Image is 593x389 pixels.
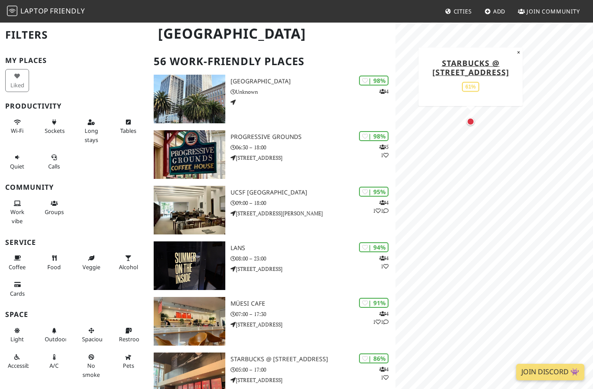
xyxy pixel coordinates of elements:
a: Join Discord 👾 [516,364,584,380]
div: Map marker [462,113,479,130]
img: Progressive Grounds [154,130,226,179]
span: Join Community [527,7,580,15]
h2: Filters [5,22,143,48]
button: Sockets [42,115,66,138]
button: Close popup [514,47,523,57]
button: Cards [5,277,29,300]
p: 07:00 – 17:30 [231,310,395,318]
div: | 98% [359,76,389,86]
button: Quiet [5,150,29,173]
div: | 86% [359,353,389,363]
div: | 98% [359,131,389,141]
div: | 94% [359,242,389,252]
h3: Productivity [5,102,143,110]
a: LANS | 94% 41 LANS 08:00 – 23:00 [STREET_ADDRESS] [148,241,395,290]
span: Spacious [82,335,105,343]
h3: My Places [5,56,143,65]
span: Outdoor area [45,335,67,343]
span: Air conditioned [49,362,59,369]
button: Long stays [79,115,103,147]
img: LaptopFriendly [7,6,17,16]
p: 09:00 – 18:00 [231,199,395,207]
a: LaptopFriendly LaptopFriendly [7,4,85,19]
span: Stable Wi-Fi [11,127,23,135]
p: Unknown [231,88,395,96]
h3: Müesi Cafe [231,300,395,307]
button: Accessible [5,350,29,373]
span: Video/audio calls [48,162,60,170]
span: Accessible [8,362,34,369]
p: [STREET_ADDRESS] [231,265,395,273]
button: Calls [42,150,66,173]
button: Work vibe [5,196,29,228]
button: A/C [42,350,66,373]
button: Light [5,323,29,346]
a: Starbucks @ [STREET_ADDRESS] [432,57,509,77]
div: | 95% [359,187,389,197]
img: Müesi Cafe [154,297,226,346]
span: Friendly [50,6,85,16]
p: [STREET_ADDRESS] [231,376,395,384]
button: Pets [116,350,140,373]
span: Laptop [20,6,49,16]
img: LANS [154,241,226,290]
h2: 56 Work-Friendly Places [154,48,390,75]
img: One Market Plaza [154,75,226,123]
p: 4 1 [379,365,389,382]
span: Veggie [82,263,100,271]
a: Add [481,3,509,19]
button: Food [42,251,66,274]
span: Quiet [10,162,24,170]
a: Müesi Cafe | 91% 411 Müesi Cafe 07:00 – 17:30 [STREET_ADDRESS] [148,297,395,346]
p: [STREET_ADDRESS][PERSON_NAME] [231,209,395,218]
div: 61% [462,82,479,92]
p: 4 1 [379,254,389,270]
button: Alcohol [116,251,140,274]
h1: [GEOGRAPHIC_DATA] [151,22,394,46]
h3: Space [5,310,143,319]
p: 05:00 – 17:00 [231,366,395,374]
span: Cities [454,7,472,15]
button: Spacious [79,323,103,346]
div: | 91% [359,298,389,308]
h3: [GEOGRAPHIC_DATA] [231,78,395,85]
button: Veggie [79,251,103,274]
span: Natural light [10,335,24,343]
span: Add [493,7,506,15]
h3: LANS [231,244,395,252]
span: Credit cards [10,290,25,297]
span: Smoke free [82,362,100,378]
h3: Community [5,183,143,191]
button: Restroom [116,323,140,346]
h3: Starbucks @ [STREET_ADDRESS] [231,356,395,363]
span: People working [10,208,24,224]
p: 08:00 – 23:00 [231,254,395,263]
p: 4 1 1 [373,198,389,215]
p: 06:30 – 18:00 [231,143,395,152]
a: Join Community [514,3,583,19]
p: 5 1 [379,143,389,159]
button: No smoke [79,350,103,382]
button: Wi-Fi [5,115,29,138]
a: Cities [441,3,475,19]
span: Power sockets [45,127,65,135]
a: UCSF Mission Bay FAMRI Library | 95% 411 UCSF [GEOGRAPHIC_DATA] 09:00 – 18:00 [STREET_ADDRESS][PE... [148,186,395,234]
button: Tables [116,115,140,138]
span: Group tables [45,208,64,216]
a: Progressive Grounds | 98% 51 Progressive Grounds 06:30 – 18:00 [STREET_ADDRESS] [148,130,395,179]
p: 4 1 1 [373,310,389,326]
button: Outdoor [42,323,66,346]
span: Work-friendly tables [120,127,136,135]
h3: Progressive Grounds [231,133,395,141]
span: Coffee [9,263,26,271]
p: [STREET_ADDRESS] [231,154,395,162]
p: [STREET_ADDRESS] [231,320,395,329]
span: Food [47,263,61,271]
img: UCSF Mission Bay FAMRI Library [154,186,226,234]
span: Pet friendly [123,362,134,369]
span: Restroom [119,335,145,343]
h3: Service [5,238,143,247]
h3: UCSF [GEOGRAPHIC_DATA] [231,189,395,196]
span: Long stays [85,127,98,143]
button: Groups [42,196,66,219]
